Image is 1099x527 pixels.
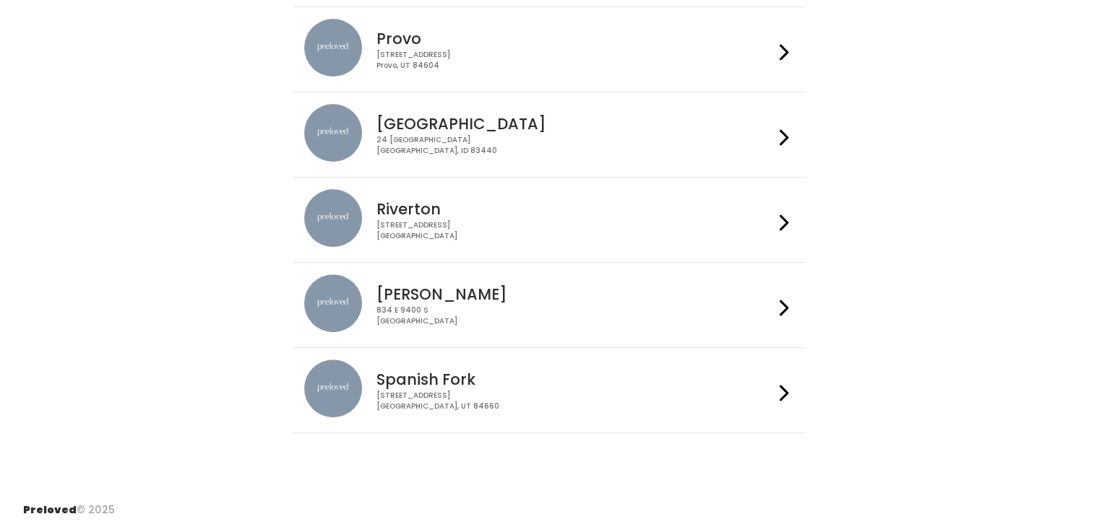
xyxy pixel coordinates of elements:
[304,274,795,336] a: preloved location [PERSON_NAME] 834 E 9400 S[GEOGRAPHIC_DATA]
[304,189,362,247] img: preloved location
[304,360,795,421] a: preloved location Spanish Fork [STREET_ADDRESS][GEOGRAPHIC_DATA], UT 84660
[304,104,362,162] img: preloved location
[376,201,774,217] h4: Riverton
[23,491,115,518] div: © 2025
[376,391,774,411] div: [STREET_ADDRESS] [GEOGRAPHIC_DATA], UT 84660
[304,19,795,80] a: preloved location Provo [STREET_ADDRESS]Provo, UT 84604
[376,371,774,388] h4: Spanish Fork
[304,189,795,251] a: preloved location Riverton [STREET_ADDRESS][GEOGRAPHIC_DATA]
[304,104,795,165] a: preloved location [GEOGRAPHIC_DATA] 24 [GEOGRAPHIC_DATA][GEOGRAPHIC_DATA], ID 83440
[376,116,774,132] h4: [GEOGRAPHIC_DATA]
[376,30,774,47] h4: Provo
[23,502,77,517] span: Preloved
[376,50,774,71] div: [STREET_ADDRESS] Provo, UT 84604
[304,360,362,417] img: preloved location
[376,305,774,326] div: 834 E 9400 S [GEOGRAPHIC_DATA]
[376,220,774,241] div: [STREET_ADDRESS] [GEOGRAPHIC_DATA]
[376,286,774,302] h4: [PERSON_NAME]
[304,274,362,332] img: preloved location
[304,19,362,77] img: preloved location
[376,135,774,156] div: 24 [GEOGRAPHIC_DATA] [GEOGRAPHIC_DATA], ID 83440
